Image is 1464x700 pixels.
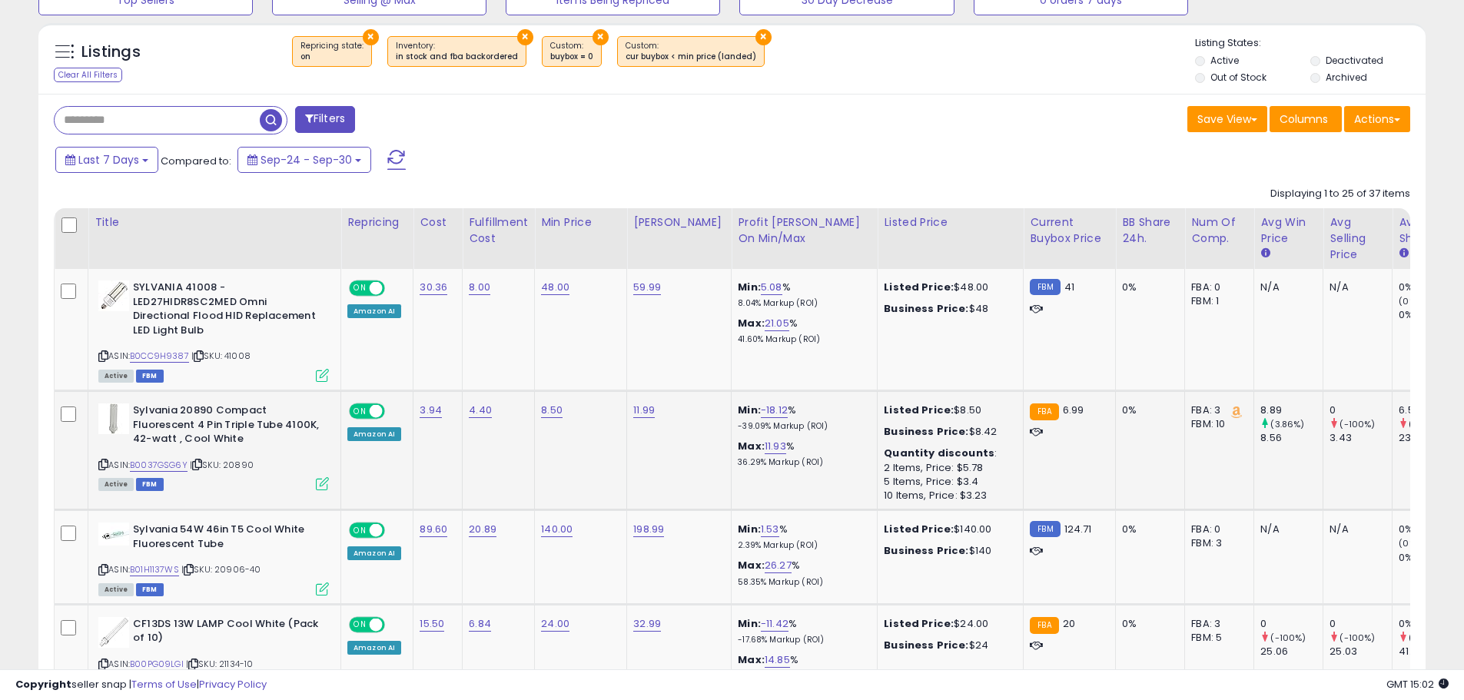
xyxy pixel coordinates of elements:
[347,427,401,441] div: Amazon AI
[884,639,1011,652] div: $24
[1340,632,1375,644] small: (-100%)
[1340,418,1375,430] small: (-100%)
[300,51,364,62] div: on
[761,616,788,632] a: -11.42
[738,617,865,645] div: %
[1344,106,1410,132] button: Actions
[420,280,447,295] a: 30.36
[15,677,71,692] strong: Copyright
[98,523,129,546] img: 31AXV9JCcML._SL40_.jpg
[98,370,134,383] span: All listings currently available for purchase on Amazon
[1191,214,1247,247] div: Num of Comp.
[261,152,352,168] span: Sep-24 - Sep-30
[1187,106,1267,132] button: Save View
[738,280,761,294] b: Min:
[884,425,1011,439] div: $8.42
[81,41,141,63] h5: Listings
[884,280,954,294] b: Listed Price:
[1330,280,1380,294] div: N/A
[1210,54,1239,67] label: Active
[133,403,320,450] b: Sylvania 20890 Compact Fluorescent 4 Pin Triple Tube 4100K, 42-watt , Cool White
[98,403,329,489] div: ASIN:
[98,617,129,648] img: 31DF6WXzdsL._SL40_.jpg
[98,617,329,688] div: ASIN:
[1064,280,1074,294] span: 41
[1399,645,1461,659] div: 41.5%
[383,524,407,537] span: OFF
[1409,418,1451,430] small: (-72.42%)
[633,403,655,418] a: 11.99
[1270,632,1306,644] small: (-100%)
[1399,537,1420,549] small: (0%)
[98,523,329,594] div: ASIN:
[738,316,765,330] b: Max:
[1399,431,1461,445] div: 23.57%
[550,51,593,62] div: buybox = 0
[1191,536,1242,550] div: FBM: 3
[884,489,1011,503] div: 10 Items, Price: $3.23
[420,522,447,537] a: 89.60
[884,522,954,536] b: Listed Price:
[1409,632,1444,644] small: (-100%)
[765,316,789,331] a: 21.05
[383,282,407,295] span: OFF
[95,214,334,231] div: Title
[1122,617,1173,631] div: 0%
[133,523,320,555] b: Sylvania 54W 46in T5 Cool White Fluorescent Tube
[1260,523,1311,536] div: N/A
[15,678,267,692] div: seller snap | |
[761,522,779,537] a: 1.53
[1399,280,1461,294] div: 0%
[1122,403,1173,417] div: 0%
[1399,617,1461,631] div: 0%
[884,403,954,417] b: Listed Price:
[541,522,573,537] a: 140.00
[738,280,865,309] div: %
[1030,403,1058,420] small: FBA
[136,478,164,491] span: FBM
[884,403,1011,417] div: $8.50
[738,317,865,345] div: %
[633,616,661,632] a: 32.99
[347,546,401,560] div: Amazon AI
[884,280,1011,294] div: $48.00
[54,68,122,82] div: Clear All Filters
[1330,431,1392,445] div: 3.43
[884,446,1011,460] div: :
[626,40,756,63] span: Custom:
[1260,214,1316,247] div: Avg Win Price
[884,446,994,460] b: Quantity discounts
[738,457,865,468] p: 36.29% Markup (ROI)
[130,563,179,576] a: B01H1137WS
[633,522,664,537] a: 198.99
[738,577,865,588] p: 58.35% Markup (ROI)
[1399,523,1461,536] div: 0%
[738,298,865,309] p: 8.04% Markup (ROI)
[738,214,871,247] div: Profit [PERSON_NAME] on Min/Max
[295,106,355,133] button: Filters
[1330,617,1392,631] div: 0
[884,475,1011,489] div: 5 Items, Price: $3.4
[347,214,407,231] div: Repricing
[191,350,251,362] span: | SKU: 41008
[136,583,164,596] span: FBM
[1191,523,1242,536] div: FBA: 0
[469,522,496,537] a: 20.89
[765,558,792,573] a: 26.27
[1191,617,1242,631] div: FBA: 3
[738,652,765,667] b: Max:
[1122,280,1173,294] div: 0%
[237,147,371,173] button: Sep-24 - Sep-30
[738,439,765,453] b: Max:
[383,405,407,418] span: OFF
[136,370,164,383] span: FBM
[1330,645,1392,659] div: 25.03
[593,29,609,45] button: ×
[350,618,370,631] span: ON
[884,424,968,439] b: Business Price:
[469,403,492,418] a: 4.40
[884,543,968,558] b: Business Price:
[1270,106,1342,132] button: Columns
[1122,214,1178,247] div: BB Share 24h.
[884,302,1011,316] div: $48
